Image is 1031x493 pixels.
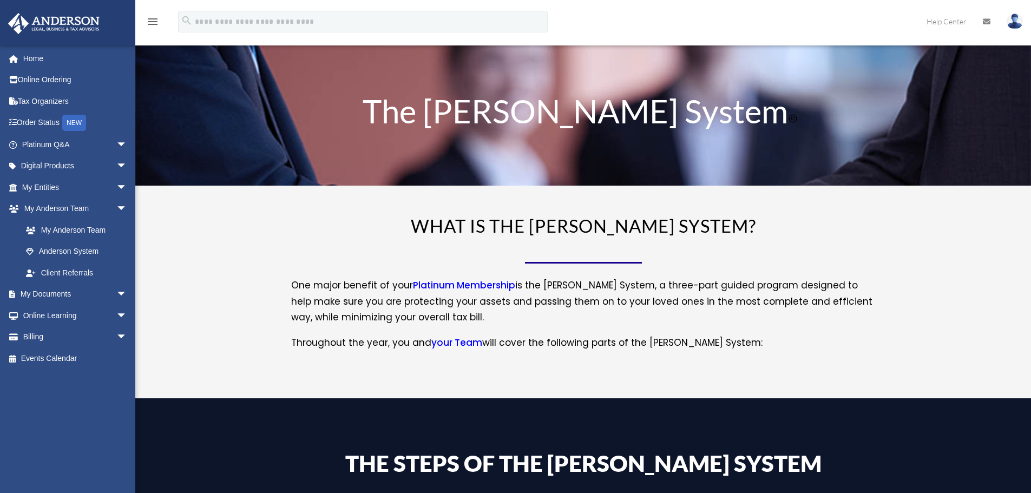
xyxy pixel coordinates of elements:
[15,262,143,284] a: Client Referrals
[116,155,138,178] span: arrow_drop_down
[8,347,143,369] a: Events Calendar
[8,326,143,348] a: Billingarrow_drop_down
[1007,14,1023,29] img: User Pic
[8,155,143,177] a: Digital Productsarrow_drop_down
[5,13,103,34] img: Anderson Advisors Platinum Portal
[181,15,193,27] i: search
[8,48,143,69] a: Home
[431,336,482,354] a: your Team
[291,95,876,133] h1: The [PERSON_NAME] System
[8,134,143,155] a: Platinum Q&Aarrow_drop_down
[116,284,138,306] span: arrow_drop_down
[8,112,143,134] a: Order StatusNEW
[146,15,159,28] i: menu
[8,284,143,305] a: My Documentsarrow_drop_down
[411,215,756,236] span: WHAT IS THE [PERSON_NAME] SYSTEM?
[116,176,138,199] span: arrow_drop_down
[8,198,143,220] a: My Anderson Teamarrow_drop_down
[8,90,143,112] a: Tax Organizers
[116,198,138,220] span: arrow_drop_down
[8,305,143,326] a: Online Learningarrow_drop_down
[8,176,143,198] a: My Entitiesarrow_drop_down
[15,241,138,262] a: Anderson System
[413,279,515,297] a: Platinum Membership
[116,305,138,327] span: arrow_drop_down
[15,219,143,241] a: My Anderson Team
[116,134,138,156] span: arrow_drop_down
[8,69,143,91] a: Online Ordering
[146,19,159,28] a: menu
[116,326,138,349] span: arrow_drop_down
[62,115,86,131] div: NEW
[291,278,876,335] p: One major benefit of your is the [PERSON_NAME] System, a three-part guided program designed to he...
[291,452,876,480] h4: The Steps of the [PERSON_NAME] System
[291,335,876,351] p: Throughout the year, you and will cover the following parts of the [PERSON_NAME] System:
